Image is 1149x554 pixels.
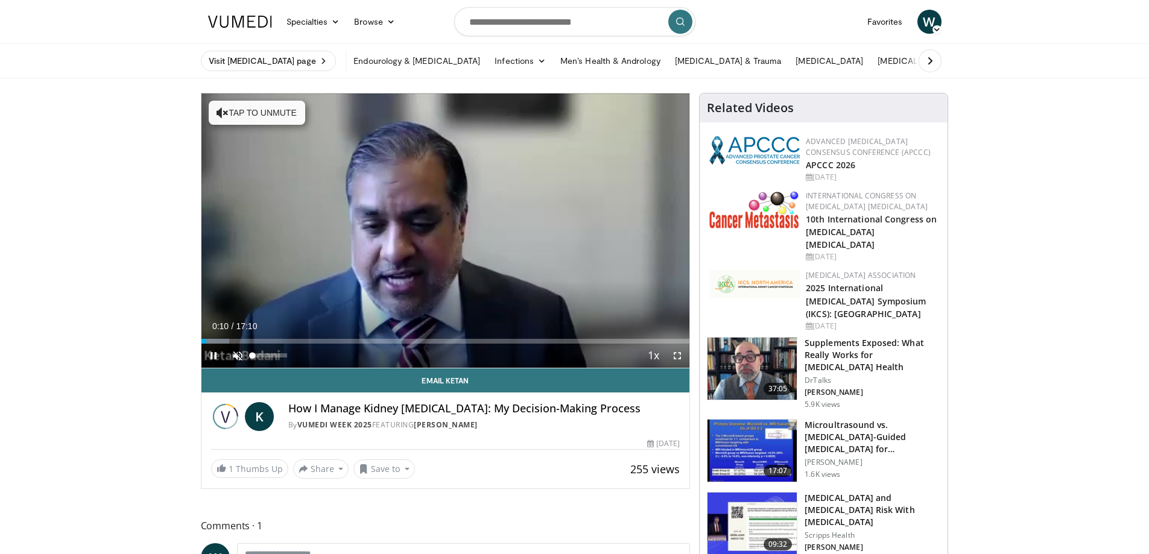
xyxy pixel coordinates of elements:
a: Browse [347,10,402,34]
span: 255 views [630,462,680,476]
a: Specialties [279,10,347,34]
a: [MEDICAL_DATA] [788,49,870,73]
a: Men’s Health & Andrology [553,49,668,73]
h4: How I Manage Kidney [MEDICAL_DATA]: My Decision-Making Process [288,402,680,415]
button: Pause [201,344,226,368]
span: 0:10 [212,321,229,331]
div: [DATE] [806,251,938,262]
a: Favorites [860,10,910,34]
p: 1.6K views [805,470,840,479]
p: 5.9K views [805,400,840,409]
a: Vumedi Week 2025 [297,420,372,430]
h4: Related Videos [707,101,794,115]
img: VuMedi Logo [208,16,272,28]
p: [PERSON_NAME] [805,388,940,397]
button: Share [293,459,349,479]
span: 09:32 [764,538,793,550]
a: Email Ketan [201,368,690,392]
span: 1 [229,463,233,474]
div: [DATE] [806,172,938,183]
a: [PERSON_NAME] [414,420,478,430]
a: 1 Thumbs Up [211,459,288,478]
div: Volume Level [253,353,287,357]
a: APCCC 2026 [806,159,855,171]
a: W [917,10,942,34]
a: Infections [487,49,553,73]
img: 92ba7c40-df22-45a2-8e3f-1ca017a3d5ba.png.150x105_q85_autocrop_double_scale_upscale_version-0.2.png [709,136,800,165]
a: [MEDICAL_DATA] Association [806,270,916,280]
button: Playback Rate [641,344,665,368]
a: [MEDICAL_DATA] & Trauma [668,49,789,73]
p: DrTalks [805,376,940,385]
h3: [MEDICAL_DATA] and [MEDICAL_DATA] Risk With [MEDICAL_DATA] [805,492,940,528]
img: fca7e709-d275-4aeb-92d8-8ddafe93f2a6.png.150x105_q85_autocrop_double_scale_upscale_version-0.2.png [709,270,800,298]
span: 37:05 [764,383,793,395]
a: K [245,402,274,431]
p: [PERSON_NAME] [805,458,940,467]
button: Unmute [226,344,250,368]
div: Progress Bar [201,339,690,344]
a: Endourology & [MEDICAL_DATA] [346,49,487,73]
button: Tap to unmute [209,101,305,125]
div: By FEATURING [288,420,680,430]
h3: Microultrasound vs. [MEDICAL_DATA]-Guided [MEDICAL_DATA] for [MEDICAL_DATA] Diagnosis … [805,419,940,455]
video-js: Video Player [201,93,690,368]
div: [DATE] [806,321,938,332]
p: [PERSON_NAME] [805,543,940,552]
a: 37:05 Supplements Exposed: What Really Works for [MEDICAL_DATA] Health DrTalks [PERSON_NAME] 5.9K... [707,337,940,409]
span: 17:07 [764,465,793,477]
a: Advanced [MEDICAL_DATA] Consensus Conference (APCCC) [806,136,931,157]
button: Fullscreen [665,344,689,368]
span: / [232,321,234,331]
button: Save to [353,459,415,479]
a: 17:07 Microultrasound vs. [MEDICAL_DATA]-Guided [MEDICAL_DATA] for [MEDICAL_DATA] Diagnosis … [PE... [707,419,940,483]
a: 2025 International [MEDICAL_DATA] Symposium (IKCS): [GEOGRAPHIC_DATA] [806,282,926,319]
a: Visit [MEDICAL_DATA] page [201,51,337,71]
a: 10th International Congress on [MEDICAL_DATA] [MEDICAL_DATA] [806,213,937,250]
input: Search topics, interventions [454,7,695,36]
img: 6ff8bc22-9509-4454-a4f8-ac79dd3b8976.png.150x105_q85_autocrop_double_scale_upscale_version-0.2.png [709,190,800,228]
img: d0371492-b5bc-4101-bdcb-0105177cfd27.150x105_q85_crop-smart_upscale.jpg [707,420,797,482]
h3: Supplements Exposed: What Really Works for [MEDICAL_DATA] Health [805,337,940,373]
span: 17:10 [236,321,257,331]
img: 649d3fc0-5ee3-4147-b1a3-955a692e9799.150x105_q85_crop-smart_upscale.jpg [707,338,797,400]
div: [DATE] [647,438,680,449]
img: Vumedi Week 2025 [211,402,240,431]
a: [MEDICAL_DATA] & Reconstructive Pelvic Surgery [870,49,1080,73]
span: Comments 1 [201,518,691,534]
p: Scripps Health [805,530,940,540]
a: International Congress on [MEDICAL_DATA] [MEDICAL_DATA] [806,190,928,212]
